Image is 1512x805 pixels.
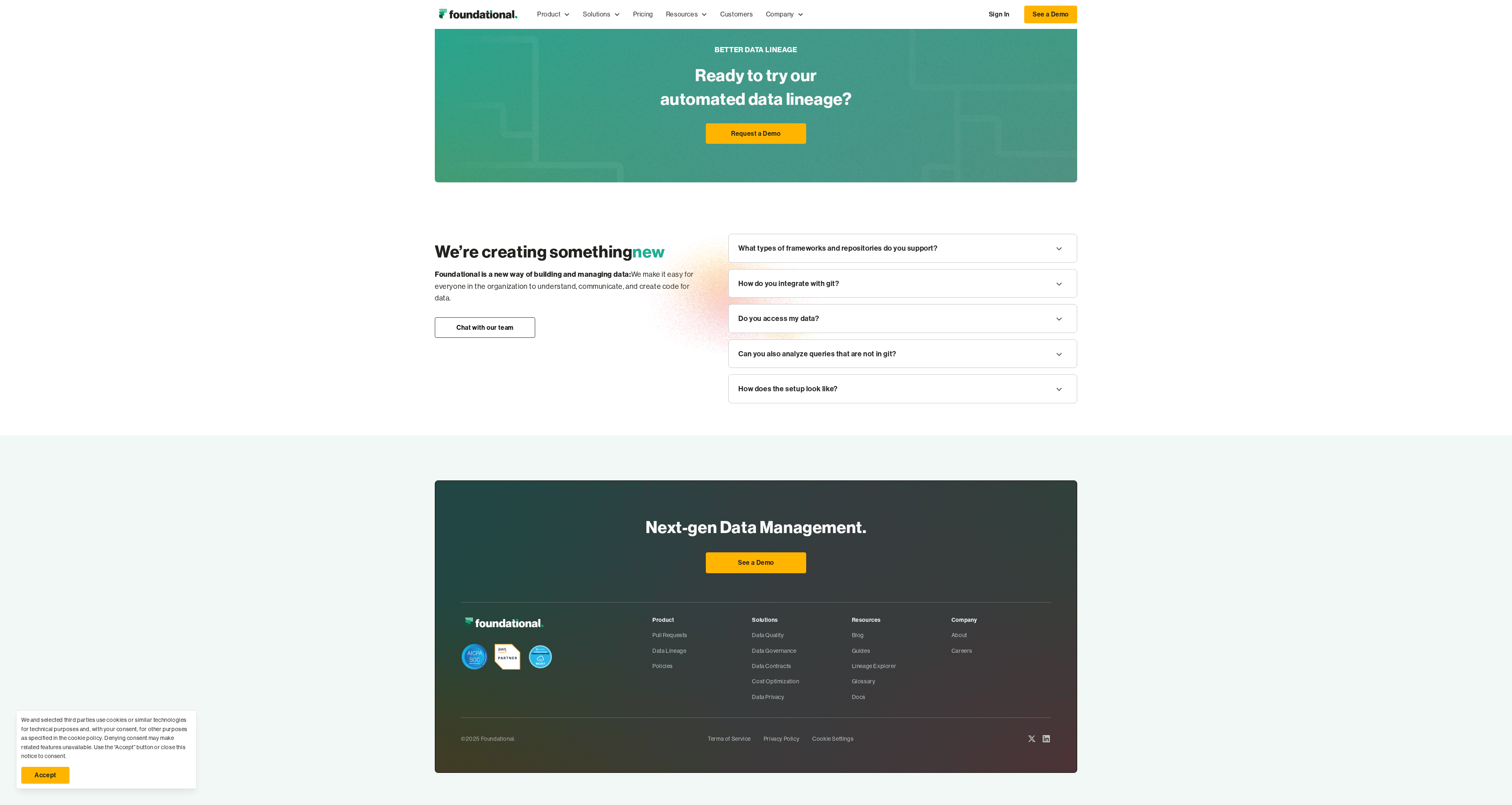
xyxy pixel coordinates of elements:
[652,627,752,643] a: Pull Requests
[852,643,952,658] a: Guides
[752,689,852,705] a: Data Privacy
[583,9,610,20] div: Solutions
[21,767,69,784] a: Accept
[738,383,838,395] div: How does the setup look like?
[852,689,952,705] a: Docs
[714,1,759,28] a: Customers
[461,615,547,631] img: Foundational Logo White
[537,9,560,20] div: Product
[660,63,852,110] h2: Ready to try our automated data lineage?
[708,731,751,746] a: Terms of Service
[435,6,521,22] img: Foundational Logo
[435,317,535,338] a: Chat with our team
[577,1,626,28] div: Solutions
[1367,712,1512,805] iframe: Chat Widget
[738,278,839,290] div: How do you integrate with git?
[738,242,937,254] div: What types of frameworks and repositories do you support?
[461,734,701,743] div: ©2025 Foundational.
[852,615,952,624] div: Resources
[652,658,752,674] a: Policies
[627,1,660,28] a: Pricing
[852,627,952,643] a: Blog
[752,674,852,689] a: Cost Optimization
[632,241,665,262] span: new
[462,644,487,670] img: SOC Badge
[852,658,952,674] a: Lineage Explorer
[660,1,714,28] div: Resources
[752,658,852,674] a: Data Contracts
[435,242,696,262] h2: We’re creating something
[435,268,696,304] p: We make it easy for everyone in the organization to understand, communicate, and create code for ...
[981,6,1018,23] a: Sign In
[952,627,1051,643] a: About
[646,515,867,539] h2: Next-gen Data Management.
[706,123,806,144] a: Request a Demo
[852,674,952,689] a: Glossary
[752,627,852,643] a: Data Quality
[766,9,794,20] div: Company
[952,615,1051,624] div: Company
[1024,6,1077,23] a: See a Demo
[706,552,806,573] a: See a Demo
[531,1,577,28] div: Product
[652,615,752,624] div: Product
[812,731,854,746] a: Cookie Settings
[764,731,799,746] a: Privacy Policy
[666,9,698,20] div: Resources
[952,643,1051,658] a: Careers
[738,313,819,325] div: Do you access my data?
[21,715,192,760] div: We and selected third parties use cookies or similar technologies for technical purposes and, wit...
[738,348,896,360] div: Can you also analyze queries that are not in git?
[760,1,810,28] div: Company
[752,615,852,624] div: Solutions
[435,6,521,22] a: home
[435,270,631,279] strong: Foundational is a new way of building and managing data:
[660,44,852,56] p: BETTER DATA LINEAGE
[752,643,852,658] a: Data Governance
[652,643,752,658] a: Data Lineage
